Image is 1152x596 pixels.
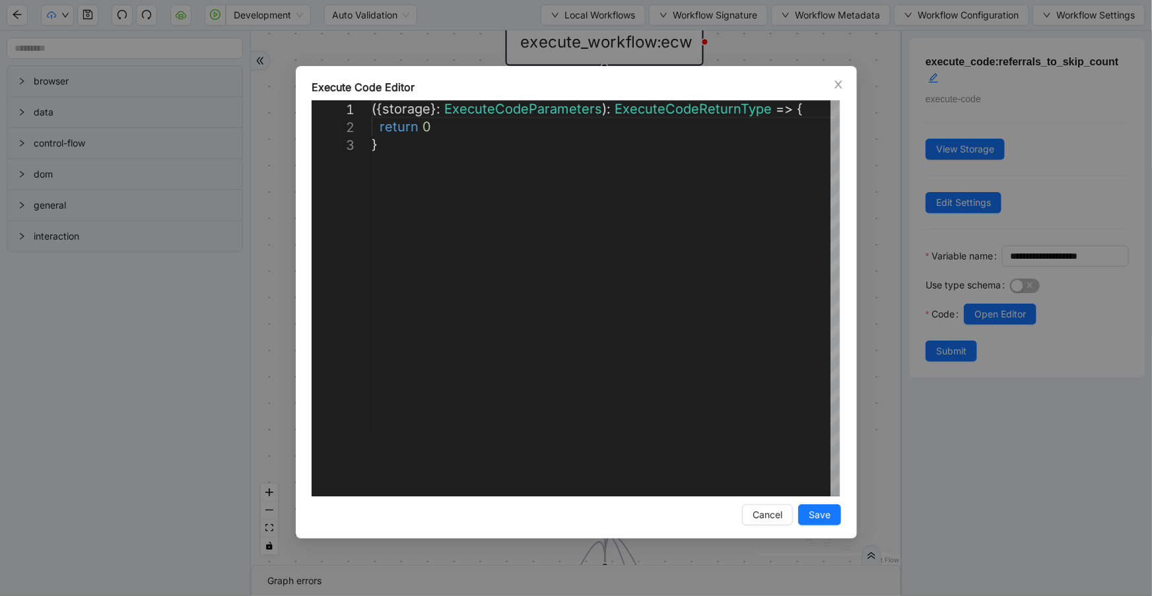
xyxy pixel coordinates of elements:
span: ({ [372,101,382,117]
span: ): [602,101,611,117]
div: 2 [312,119,355,137]
span: ExecuteCodeParameters [444,101,602,117]
span: => [776,101,793,117]
button: Cancel [742,504,793,525]
div: 3 [312,137,355,154]
span: } [372,137,378,152]
span: }: [430,101,440,117]
button: Save [798,504,841,525]
div: Execute Code Editor [312,79,841,95]
span: Save [809,508,830,522]
span: { [797,101,803,117]
div: 1 [312,101,355,119]
span: close [833,79,844,90]
span: storage [382,101,430,117]
button: Close [831,77,846,92]
span: 0 [423,119,431,135]
span: Cancel [753,508,782,522]
span: return [380,119,419,135]
span: ExecuteCodeReturnType [615,101,772,117]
